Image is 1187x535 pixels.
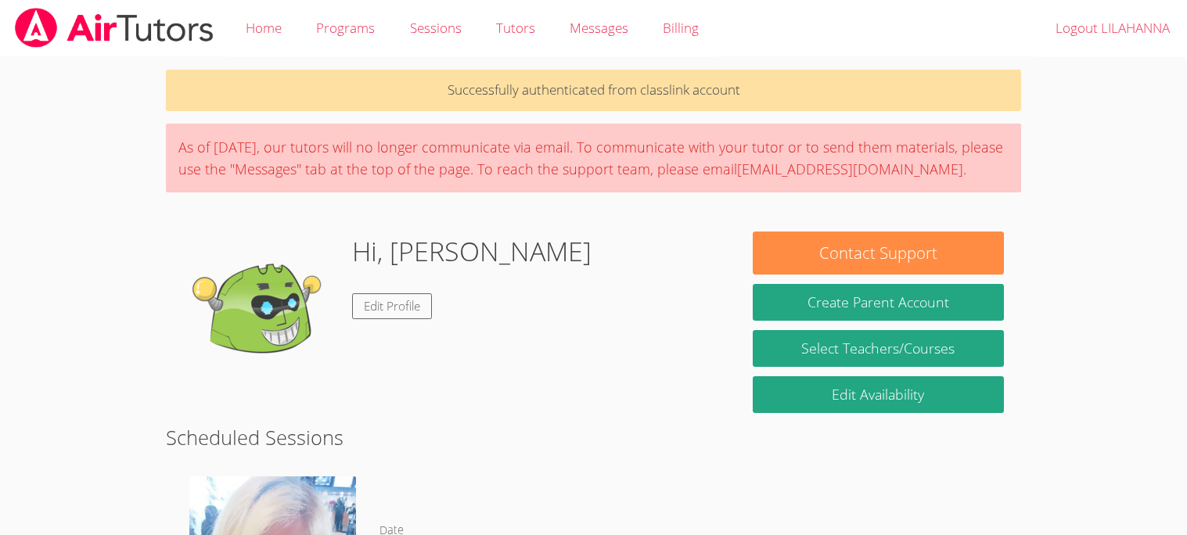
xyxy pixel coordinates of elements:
p: Successfully authenticated from classlink account [166,70,1020,111]
a: Select Teachers/Courses [753,330,1003,367]
button: Create Parent Account [753,284,1003,321]
a: Edit Availability [753,376,1003,413]
button: Contact Support [753,232,1003,275]
img: airtutors_banner-c4298cdbf04f3fff15de1276eac7730deb9818008684d7c2e4769d2f7ddbe033.png [13,8,215,48]
h1: Hi, [PERSON_NAME] [352,232,592,271]
a: Edit Profile [352,293,432,319]
img: default.png [183,232,340,388]
span: Messages [570,19,628,37]
div: As of [DATE], our tutors will no longer communicate via email. To communicate with your tutor or ... [166,124,1020,192]
h2: Scheduled Sessions [166,422,1020,452]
